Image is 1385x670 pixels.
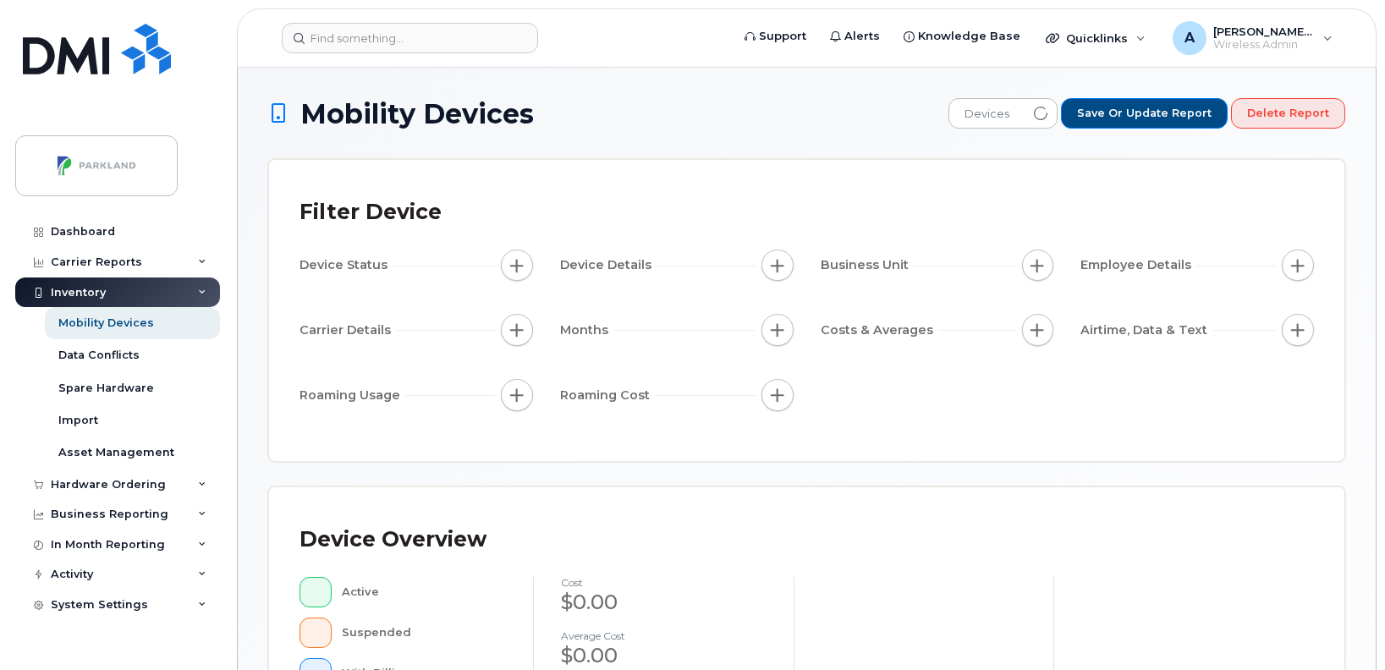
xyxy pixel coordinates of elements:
[300,387,405,404] span: Roaming Usage
[300,321,396,339] span: Carrier Details
[1061,98,1228,129] button: Save or Update Report
[1231,98,1345,129] button: Delete Report
[561,630,767,641] h4: Average cost
[342,618,506,648] div: Suspended
[560,387,655,404] span: Roaming Cost
[560,256,657,274] span: Device Details
[300,190,442,234] div: Filter Device
[561,577,767,588] h4: cost
[300,518,486,562] div: Device Overview
[1080,256,1196,274] span: Employee Details
[560,321,613,339] span: Months
[1080,321,1212,339] span: Airtime, Data & Text
[949,99,1025,129] span: Devices
[1077,106,1212,121] span: Save or Update Report
[300,256,393,274] span: Device Status
[300,99,534,129] span: Mobility Devices
[561,641,767,670] div: $0.00
[342,577,506,607] div: Active
[1247,106,1329,121] span: Delete Report
[561,588,767,617] div: $0.00
[821,321,938,339] span: Costs & Averages
[821,256,914,274] span: Business Unit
